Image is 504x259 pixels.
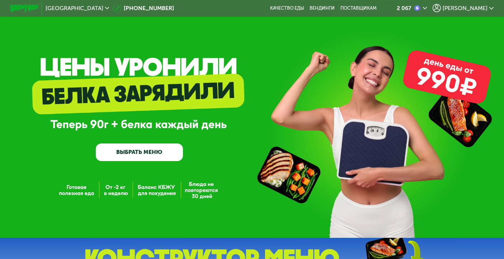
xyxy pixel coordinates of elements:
a: Вендинги [310,5,335,11]
span: [GEOGRAPHIC_DATA] [46,5,103,11]
a: [PHONE_NUMBER] [113,4,174,12]
span: [PERSON_NAME] [443,5,487,11]
div: поставщикам [340,5,377,11]
div: 2 067 [397,5,411,11]
a: Качество еды [270,5,304,11]
a: ВЫБРАТЬ МЕНЮ [96,143,183,161]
